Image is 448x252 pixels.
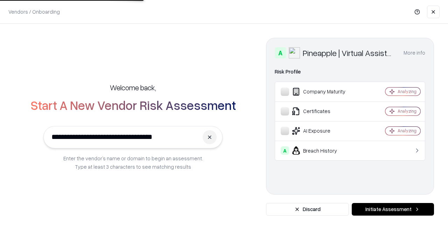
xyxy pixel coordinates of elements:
[398,108,416,114] div: Analyzing
[404,47,425,59] button: More info
[281,87,364,96] div: Company Maturity
[63,154,203,171] p: Enter the vendor’s name or domain to begin an assessment. Type at least 3 characters to see match...
[398,128,416,134] div: Analyzing
[398,89,416,94] div: Analyzing
[281,146,289,155] div: A
[110,83,156,92] h5: Welcome back,
[8,8,60,15] p: Vendors / Onboarding
[352,203,434,216] button: Initiate Assessment
[281,146,364,155] div: Breach History
[30,98,236,112] h2: Start A New Vendor Risk Assessment
[281,127,364,135] div: AI Exposure
[289,47,300,58] img: Pineapple | Virtual Assistant Agency
[303,47,395,58] div: Pineapple | Virtual Assistant Agency
[266,203,349,216] button: Discard
[281,107,364,115] div: Certificates
[275,68,425,76] div: Risk Profile
[275,47,286,58] div: A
